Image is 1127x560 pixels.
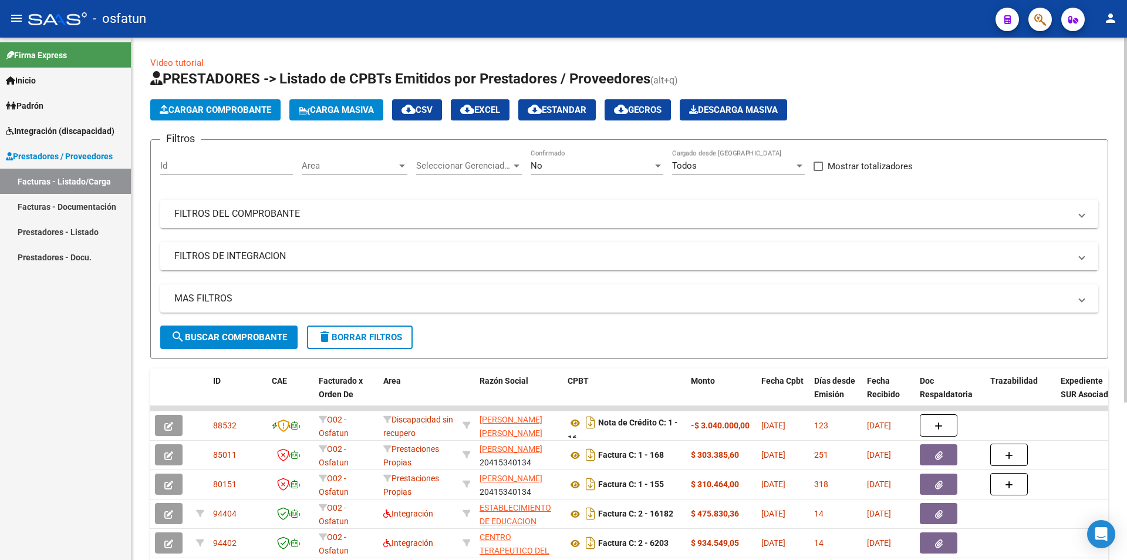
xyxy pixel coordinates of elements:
span: ESTABLECIMIENTO DE EDUCACION ESPECIAL SER FELIZ S. R. L. [480,503,556,552]
span: EXCEL [460,105,500,115]
datatable-header-cell: Trazabilidad [986,368,1056,420]
button: Borrar Filtros [307,326,413,349]
span: 123 [814,421,828,430]
span: Días desde Emisión [814,376,855,399]
div: Open Intercom Messenger [1087,520,1115,548]
span: Estandar [528,105,586,115]
strong: $ 310.464,00 [691,479,739,489]
mat-icon: cloud_download [460,102,474,116]
datatable-header-cell: Razón Social [475,368,563,420]
div: 27233699131 [480,413,558,438]
datatable-header-cell: Expediente SUR Asociado [1056,368,1121,420]
button: Gecros [605,99,671,120]
mat-expansion-panel-header: MAS FILTROS [160,284,1098,313]
span: [PERSON_NAME] [PERSON_NAME] [480,415,542,438]
span: Buscar Comprobante [171,332,287,343]
span: Gecros [614,105,662,115]
span: 318 [814,479,828,489]
mat-panel-title: FILTROS DEL COMPROBANTE [174,207,1070,220]
i: Descargar documento [583,534,598,552]
i: Descargar documento [583,445,598,464]
app-download-masive: Descarga masiva de comprobantes (adjuntos) [680,99,787,120]
i: Descargar documento [583,475,598,494]
mat-icon: delete [318,330,332,344]
span: Monto [691,376,715,385]
span: 94402 [213,538,237,548]
span: Facturado x Orden De [319,376,363,399]
mat-expansion-panel-header: FILTROS DEL COMPROBANTE [160,200,1098,228]
datatable-header-cell: Area [379,368,458,420]
span: CSV [401,105,433,115]
span: ID [213,376,221,385]
button: Estandar [518,99,596,120]
mat-expansion-panel-header: FILTROS DE INTEGRACION [160,242,1098,270]
strong: $ 934.549,05 [691,538,739,548]
strong: Factura C: 2 - 16182 [598,509,673,519]
span: Firma Express [6,49,67,62]
span: 88532 [213,421,237,430]
datatable-header-cell: Fecha Recibido [862,368,915,420]
span: Trazabilidad [990,376,1038,385]
strong: Factura C: 2 - 6203 [598,539,669,548]
span: 251 [814,450,828,460]
span: (alt+q) [650,75,678,86]
mat-icon: menu [9,11,23,25]
i: Descargar documento [583,413,598,432]
mat-panel-title: MAS FILTROS [174,292,1070,305]
span: 80151 [213,479,237,489]
strong: Factura C: 1 - 155 [598,480,664,489]
span: Cargar Comprobante [160,105,271,115]
strong: $ 303.385,60 [691,450,739,460]
button: Carga Masiva [289,99,383,120]
datatable-header-cell: Doc Respaldatoria [915,368,986,420]
datatable-header-cell: CPBT [563,368,686,420]
i: Descargar documento [583,504,598,523]
h3: Filtros [160,130,201,147]
span: Area [302,160,397,171]
mat-icon: cloud_download [401,102,416,116]
strong: Factura C: 1 - 168 [598,451,664,460]
span: Integración (discapacidad) [6,125,114,138]
datatable-header-cell: ID [208,368,267,420]
mat-icon: cloud_download [528,102,542,116]
span: Padrón [6,99,43,112]
span: [DATE] [867,421,891,430]
button: Buscar Comprobante [160,326,298,349]
span: Prestaciones Propias [383,474,439,497]
span: Integración [383,538,433,548]
mat-icon: person [1104,11,1118,25]
span: [DATE] [867,538,891,548]
span: 14 [814,538,824,548]
span: Seleccionar Gerenciador [416,160,511,171]
span: Inicio [6,74,36,87]
span: Discapacidad sin recupero [383,415,453,438]
span: PRESTADORES -> Listado de CPBTs Emitidos por Prestadores / Proveedores [150,71,650,87]
strong: -$ 3.040.000,00 [691,421,750,430]
span: Prestaciones Propias [383,444,439,467]
span: Expediente SUR Asociado [1061,376,1113,399]
span: CPBT [568,376,589,385]
datatable-header-cell: Monto [686,368,757,420]
span: [DATE] [761,509,785,518]
span: Fecha Cpbt [761,376,804,385]
span: - osfatun [93,6,146,32]
span: O02 - Osfatun Propio [319,474,349,510]
div: 20415340134 [480,442,558,467]
span: O02 - Osfatun Propio [319,444,349,481]
span: [DATE] [867,509,891,518]
span: CAE [272,376,287,385]
span: O02 - Osfatun Propio [319,503,349,539]
span: 94404 [213,509,237,518]
span: [DATE] [761,450,785,460]
span: [DATE] [761,538,785,548]
mat-icon: cloud_download [614,102,628,116]
span: No [531,160,542,171]
span: Area [383,376,401,385]
span: Razón Social [480,376,528,385]
button: Descarga Masiva [680,99,787,120]
span: 85011 [213,450,237,460]
span: Fecha Recibido [867,376,900,399]
div: 30657156406 [480,501,558,526]
span: [PERSON_NAME] [480,444,542,454]
datatable-header-cell: Facturado x Orden De [314,368,379,420]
